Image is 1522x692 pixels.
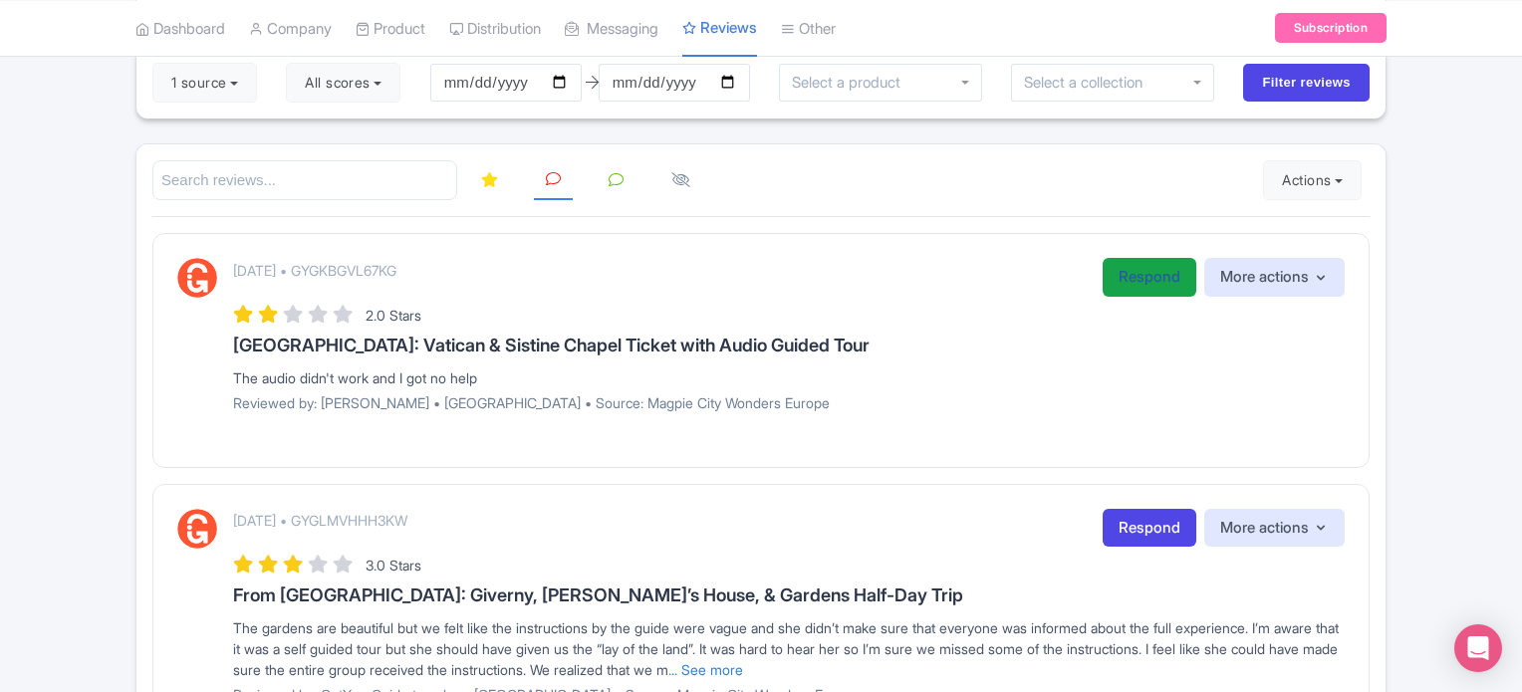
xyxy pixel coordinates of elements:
span: 2.0 Stars [366,307,421,324]
a: Messaging [565,1,658,56]
a: Respond [1103,258,1196,297]
h3: From [GEOGRAPHIC_DATA]: Giverny, [PERSON_NAME]’s House, & Gardens Half-Day Trip [233,585,1345,605]
button: More actions [1204,509,1345,548]
a: Company [249,1,332,56]
img: GetYourGuide Logo [177,509,217,549]
button: 1 source [152,63,257,103]
button: All scores [286,63,400,103]
a: Product [356,1,425,56]
a: Subscription [1275,13,1387,43]
button: More actions [1204,258,1345,297]
p: [DATE] • GYGKBGVL67KG [233,260,396,281]
input: Select a collection [1024,74,1156,92]
div: The audio didn't work and I got no help [233,367,1345,388]
p: Reviewed by: [PERSON_NAME] • [GEOGRAPHIC_DATA] • Source: Magpie City Wonders Europe [233,392,1345,413]
a: Respond [1103,509,1196,548]
div: The gardens are beautiful but we felt like the instructions by the guide were vague and she didn’... [233,617,1345,680]
p: [DATE] • GYGLMVHHH3KW [233,510,407,531]
h3: [GEOGRAPHIC_DATA]: Vatican & Sistine Chapel Ticket with Audio Guided Tour [233,336,1345,355]
span: 3.0 Stars [366,557,421,574]
a: Other [781,1,836,56]
input: Filter reviews [1243,64,1370,102]
input: Search reviews... [152,160,457,201]
a: Distribution [449,1,541,56]
button: Actions [1263,160,1362,200]
input: Select a product [792,74,911,92]
div: Open Intercom Messenger [1454,624,1502,672]
a: Dashboard [135,1,225,56]
img: GetYourGuide Logo [177,258,217,298]
a: ... See more [668,661,743,678]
